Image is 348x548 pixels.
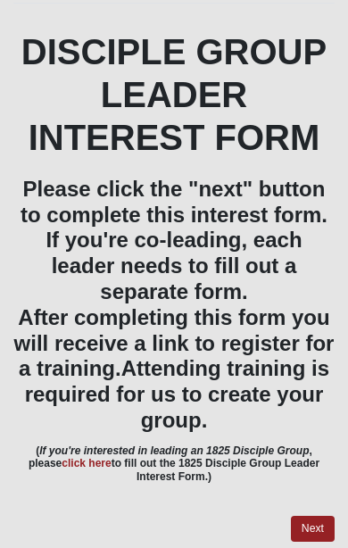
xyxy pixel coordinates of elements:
[21,32,327,157] b: DISCIPLE GROUP LEADER INTEREST FORM
[13,177,335,434] h3: Please click the "next" button to complete this interest form. If you're co-leading, each leader ...
[62,457,111,469] a: click here
[39,444,309,457] i: If you're interested in leading an 1825 Disciple Group
[13,444,335,483] h6: ( , please to fill out the 1825 Disciple Group Leader Interest Form.)
[291,516,335,542] a: Next
[25,356,329,432] span: Attending training is required for us to create your group.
